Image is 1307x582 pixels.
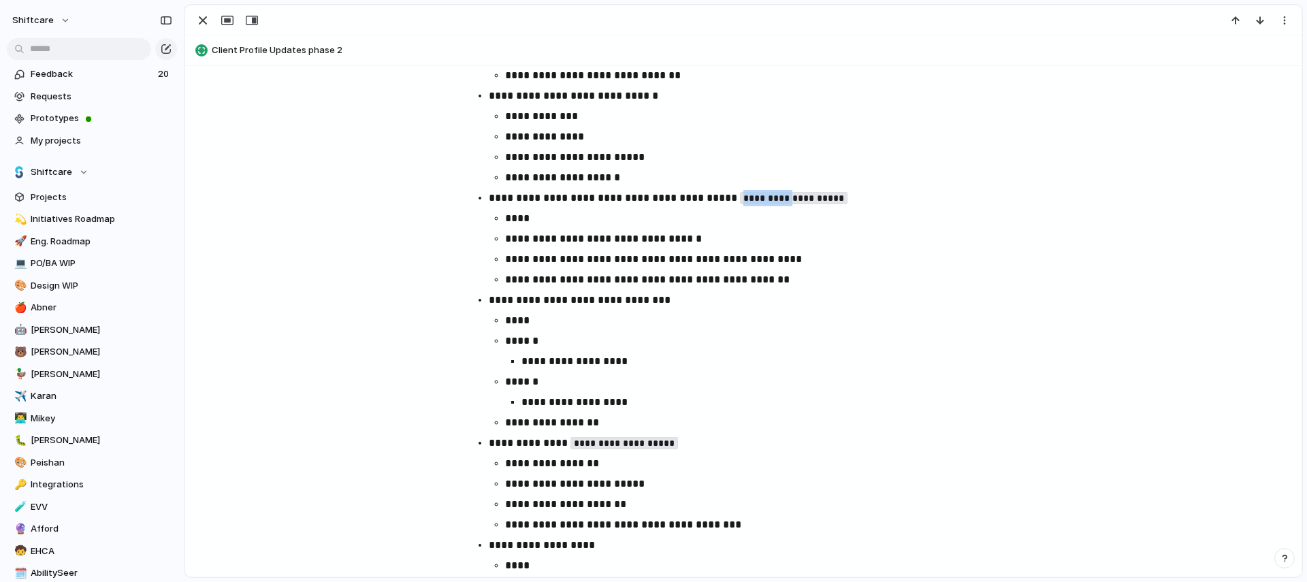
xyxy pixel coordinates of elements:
[14,322,24,338] div: 🤖
[31,389,172,403] span: Karan
[12,368,26,381] button: 🦆
[12,257,26,270] button: 💻
[7,209,177,229] a: 💫Initiatives Roadmap
[31,90,172,103] span: Requests
[31,301,172,314] span: Abner
[12,500,26,514] button: 🧪
[31,456,172,470] span: Peishan
[31,112,172,125] span: Prototypes
[7,86,177,107] a: Requests
[31,191,172,204] span: Projects
[12,478,26,491] button: 🔑
[31,412,172,425] span: Mikey
[14,389,24,404] div: ✈️
[31,434,172,447] span: [PERSON_NAME]
[7,162,177,182] button: Shiftcare
[12,279,26,293] button: 🎨
[31,235,172,248] span: Eng. Roadmap
[7,408,177,429] a: 👨‍💻Mikey
[12,301,26,314] button: 🍎
[7,231,177,252] a: 🚀Eng. Roadmap
[14,543,24,559] div: 🧒
[14,278,24,293] div: 🎨
[7,320,177,340] a: 🤖[PERSON_NAME]
[6,10,78,31] button: shiftcare
[14,499,24,515] div: 🧪
[7,541,177,562] a: 🧒EHCA
[14,455,24,470] div: 🎨
[31,134,172,148] span: My projects
[7,187,177,208] a: Projects
[191,39,1295,61] button: Client Profile Updates phase 2
[14,521,24,537] div: 🔮
[14,300,24,316] div: 🍎
[12,14,54,27] span: shiftcare
[31,212,172,226] span: Initiatives Roadmap
[7,108,177,129] a: Prototypes
[31,67,154,81] span: Feedback
[12,235,26,248] button: 🚀
[12,323,26,337] button: 🤖
[212,44,1295,57] span: Client Profile Updates phase 2
[7,430,177,451] a: 🐛[PERSON_NAME]
[7,364,177,385] a: 🦆[PERSON_NAME]
[31,165,72,179] span: Shiftcare
[12,345,26,359] button: 🐻
[12,212,26,226] button: 💫
[7,519,177,539] a: 🔮Afford
[12,522,26,536] button: 🔮
[12,412,26,425] button: 👨‍💻
[14,433,24,449] div: 🐛
[7,342,177,362] a: 🐻[PERSON_NAME]
[7,276,177,296] a: 🎨Design WIP
[14,366,24,382] div: 🦆
[31,478,172,491] span: Integrations
[7,453,177,473] a: 🎨Peishan
[14,566,24,581] div: 🗓️
[7,297,177,318] a: 🍎Abner
[31,345,172,359] span: [PERSON_NAME]
[14,344,24,360] div: 🐻
[14,233,24,249] div: 🚀
[12,456,26,470] button: 🎨
[7,131,177,151] a: My projects
[31,522,172,536] span: Afford
[12,566,26,580] button: 🗓️
[31,257,172,270] span: PO/BA WIP
[31,566,172,580] span: AbilitySeer
[14,410,24,426] div: 👨‍💻
[7,474,177,495] a: 🔑Integrations
[31,545,172,558] span: EHCA
[31,368,172,381] span: [PERSON_NAME]
[158,67,172,81] span: 20
[14,256,24,272] div: 💻
[12,434,26,447] button: 🐛
[7,64,177,84] a: Feedback20
[12,389,26,403] button: ✈️
[31,500,172,514] span: EVV
[31,323,172,337] span: [PERSON_NAME]
[7,497,177,517] a: 🧪EVV
[31,279,172,293] span: Design WIP
[12,545,26,558] button: 🧒
[14,477,24,493] div: 🔑
[14,212,24,227] div: 💫
[7,253,177,274] a: 💻PO/BA WIP
[7,386,177,406] a: ✈️Karan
